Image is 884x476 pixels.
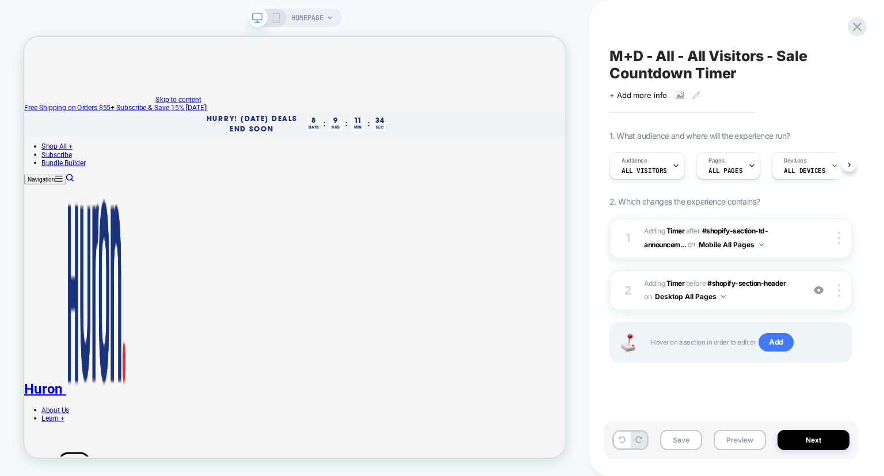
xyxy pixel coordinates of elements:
span: #shopify-section-header [707,279,786,288]
span: 1. What audience and where will the experience run? [609,131,790,141]
span: M+D - All - All Visitors - Sale Countdown Timer [609,47,852,82]
span: BEFORE [686,279,706,288]
span: on [688,238,695,251]
img: crossed eye [814,285,824,295]
a: Shop All + [23,141,64,152]
span: ALL DEVICES [784,167,825,175]
div: 8 [377,105,394,117]
b: Timer [666,279,685,288]
span: Navigation [5,186,41,195]
span: Audience [622,157,647,165]
div: 1 [622,228,634,248]
span: 2. Which changes the experience contains? [609,197,760,206]
div: 9 [406,105,424,117]
img: close [838,232,840,244]
strong: Hurry! [DATE] Deals End Soon [243,103,364,129]
img: down arrow [759,243,764,246]
a: Skip to content [175,78,236,89]
span: ALL PAGES [708,167,742,175]
span: Pages [708,157,725,165]
span: #shopify-section-td-announcem... [644,226,768,248]
button: Next [778,430,849,450]
div: : [458,109,460,122]
button: Desktop All Pages [655,289,726,304]
img: Huron brand logo [56,209,136,475]
span: Adding [644,279,684,288]
div: 11 [436,105,453,117]
button: Preview [714,430,766,450]
span: Add [759,333,794,352]
span: Subscribe & Save 15% [DATE]! [123,89,245,100]
span: AFTER [686,226,700,235]
button: Mobile All Pages [699,237,764,252]
div: Min [436,117,453,124]
span: Devices [784,157,806,165]
span: Adding [644,226,684,235]
img: close [838,284,840,297]
img: Joystick [616,334,639,352]
span: + Add more info [609,90,667,100]
a: Bundle Builder [23,163,82,173]
b: Timer [666,226,685,235]
a: Search [56,184,66,195]
div: : [428,109,431,122]
div: 34 [465,105,482,117]
div: 2 [622,280,634,301]
div: Days [377,117,394,124]
span: on [644,290,651,303]
button: Save [660,430,702,450]
div: Sec [465,117,482,124]
div: Hrs [406,117,424,124]
span: All Visitors [622,167,667,175]
a: Subscribe [23,152,63,163]
div: : [399,109,402,122]
span: HOMEPAGE [291,9,323,27]
span: Hover on a section in order to edit or [651,333,840,352]
img: down arrow [721,295,726,298]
